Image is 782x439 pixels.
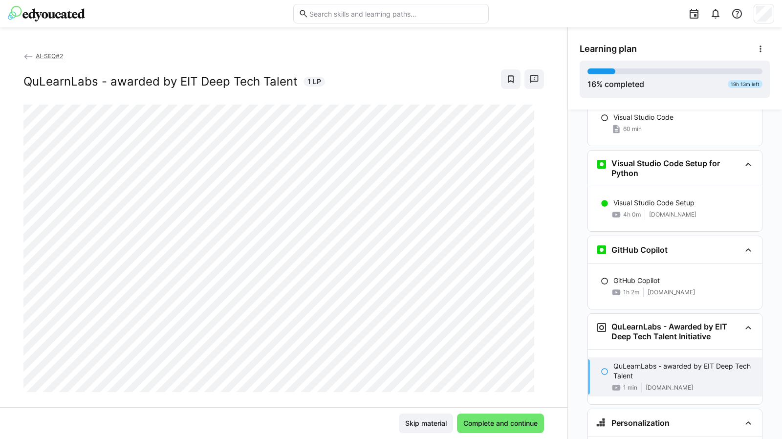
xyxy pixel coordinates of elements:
[462,418,539,428] span: Complete and continue
[399,414,453,433] button: Skip material
[611,322,740,341] h3: QuLearnLabs - Awarded by EIT Deep Tech Talent Initiative
[611,418,670,428] h3: Personalization
[613,361,754,381] p: QuLearnLabs - awarded by EIT Deep Tech Talent
[611,158,740,178] h3: Visual Studio Code Setup for Python
[580,44,637,54] span: Learning plan
[613,276,660,285] p: GitHub Copilot
[36,52,63,60] span: AI-SEQ#2
[308,9,483,18] input: Search skills and learning paths…
[457,414,544,433] button: Complete and continue
[648,288,695,296] span: [DOMAIN_NAME]
[23,52,63,60] a: AI-SEQ#2
[23,74,298,89] h2: QuLearnLabs - awarded by EIT Deep Tech Talent
[587,79,596,89] span: 16
[611,245,668,255] h3: GitHub Copilot
[646,384,693,392] span: [DOMAIN_NAME]
[728,80,762,88] div: 19h 13m left
[404,418,448,428] span: Skip material
[613,198,695,208] p: Visual Studio Code Setup
[623,125,642,133] span: 60 min
[623,384,637,392] span: 1 min
[613,112,673,122] p: Visual Studio Code
[649,211,696,219] span: [DOMAIN_NAME]
[623,211,641,219] span: 4h 0m
[307,77,321,87] span: 1 LP
[623,288,639,296] span: 1h 2m
[587,78,644,90] div: % completed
